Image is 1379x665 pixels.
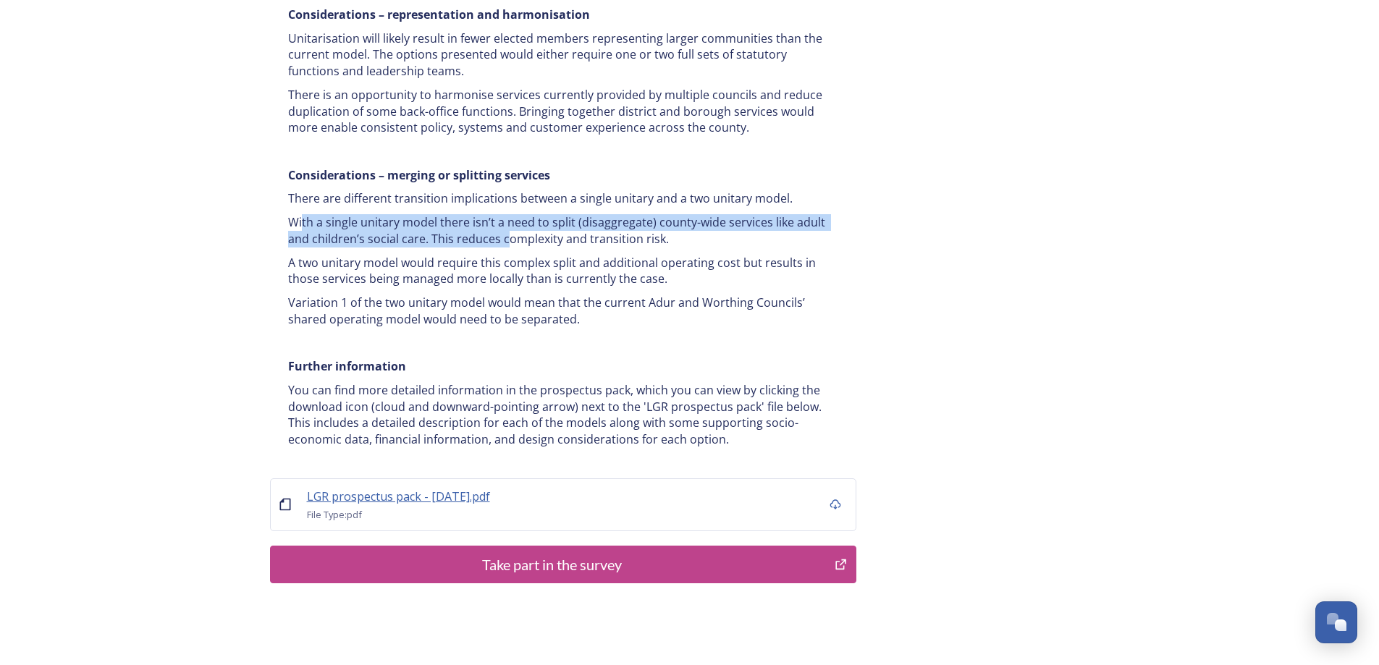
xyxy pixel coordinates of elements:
[307,487,490,504] a: LGR prospectus pack - [DATE].pdf
[1315,601,1357,643] button: Open Chat
[288,358,406,374] strong: Further information
[288,295,838,327] p: Variation 1 of the two unitary model would mean that the current Adur and Worthing Councils’ shar...
[307,508,362,521] span: File Type: pdf
[288,30,838,80] p: Unitarisation will likely result in fewer elected members representing larger communities than th...
[278,554,827,575] div: Take part in the survey
[270,546,856,583] button: Take part in the survey
[307,488,490,504] span: LGR prospectus pack - [DATE].pdf
[288,167,550,183] strong: Considerations – merging or splitting services
[288,7,590,22] strong: Considerations – representation and harmonisation
[288,190,838,207] p: There are different transition implications between a single unitary and a two unitary model.
[288,255,838,287] p: A two unitary model would require this complex split and additional operating cost but results in...
[288,214,838,247] p: With a single unitary model there isn’t a need to split (disaggregate) county-wide services like ...
[288,87,838,136] p: There is an opportunity to harmonise services currently provided by multiple councils and reduce ...
[288,382,838,448] p: You can find more detailed information in the prospectus pack, which you can view by clicking the...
